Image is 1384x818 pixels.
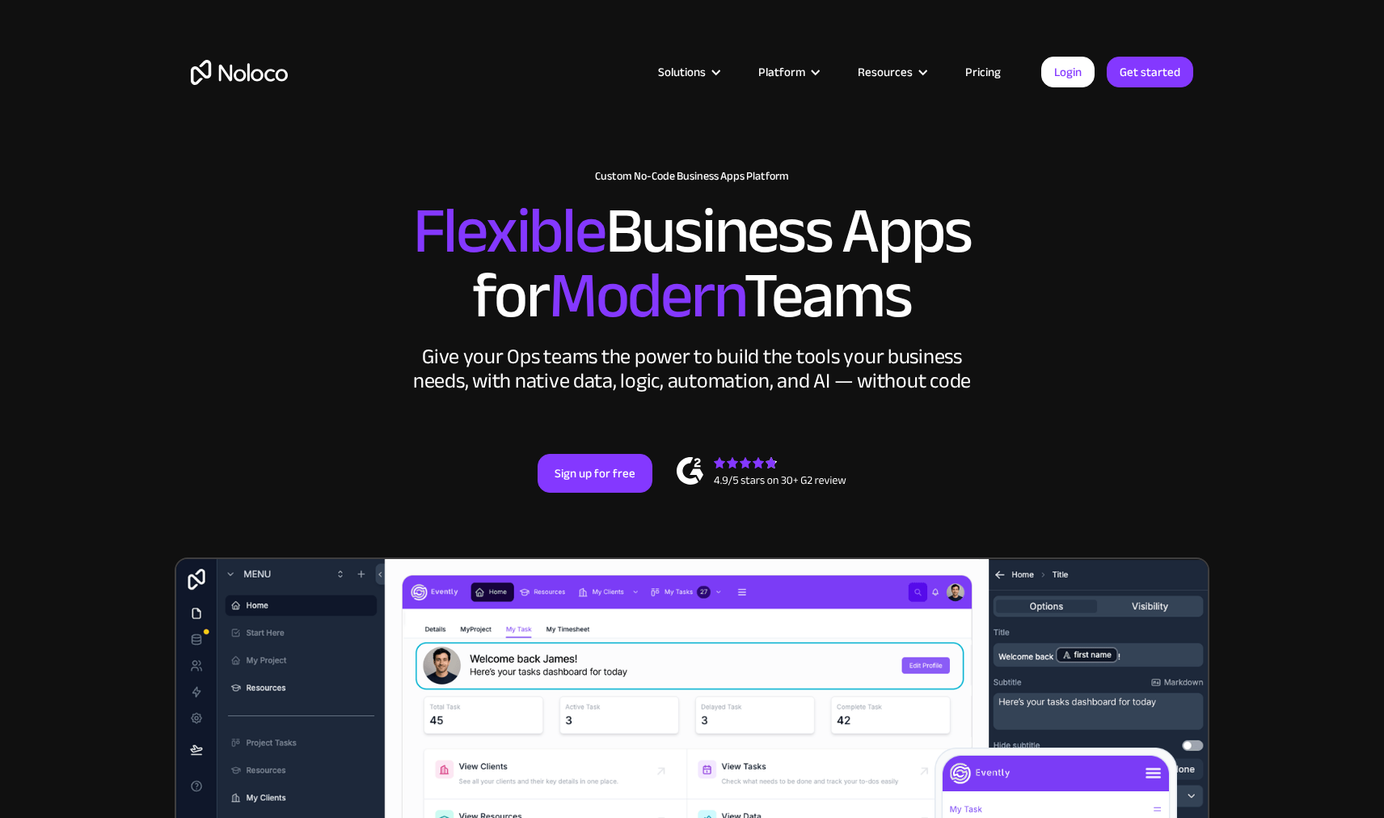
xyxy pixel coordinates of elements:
[1107,57,1193,87] a: Get started
[413,171,605,291] span: Flexible
[858,61,913,83] div: Resources
[549,235,744,356] span: Modern
[738,61,838,83] div: Platform
[658,61,706,83] div: Solutions
[638,61,738,83] div: Solutions
[1041,57,1095,87] a: Login
[758,61,805,83] div: Platform
[838,61,945,83] div: Resources
[191,170,1193,183] h1: Custom No-Code Business Apps Platform
[191,199,1193,328] h2: Business Apps for Teams
[191,60,288,85] a: home
[945,61,1021,83] a: Pricing
[409,345,975,393] div: Give your Ops teams the power to build the tools your business needs, with native data, logic, au...
[538,454,652,493] a: Sign up for free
